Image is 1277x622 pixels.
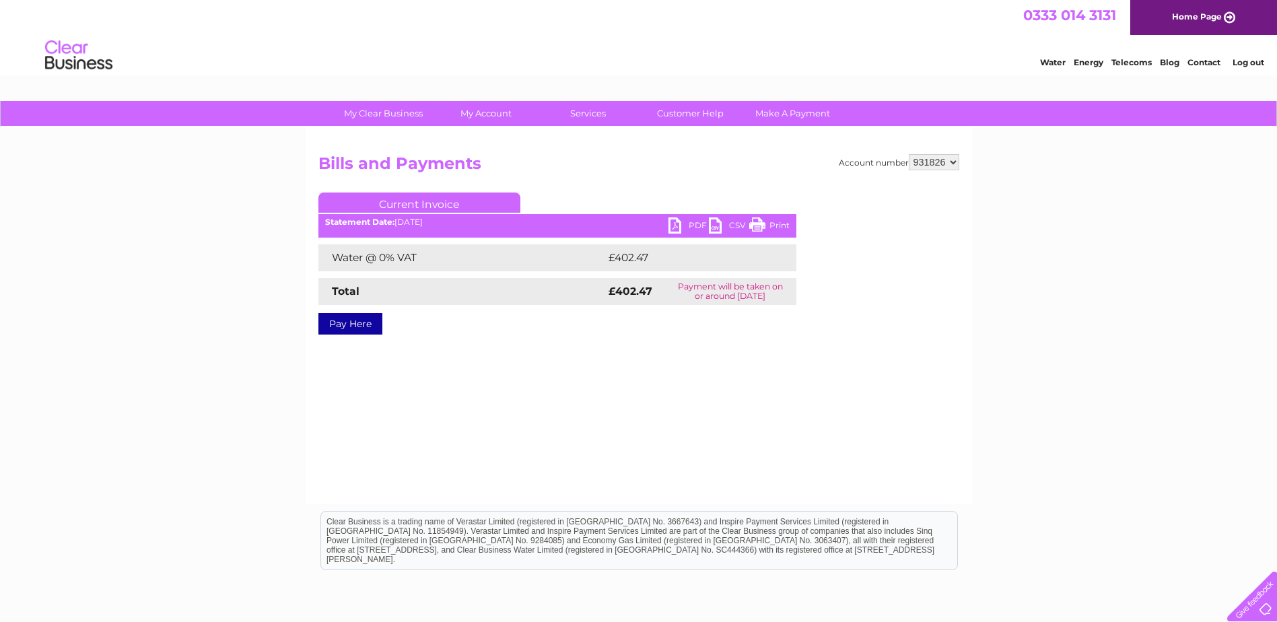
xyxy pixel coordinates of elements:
a: Current Invoice [318,193,520,213]
a: 0333 014 3131 [1023,7,1116,24]
a: My Clear Business [328,101,439,126]
td: Water @ 0% VAT [318,244,605,271]
div: [DATE] [318,217,796,227]
strong: Total [332,285,359,298]
a: Services [532,101,644,126]
b: Statement Date: [325,217,394,227]
a: CSV [709,217,749,237]
h2: Bills and Payments [318,154,959,180]
a: Make A Payment [737,101,848,126]
a: Pay Here [318,313,382,335]
a: Blog [1160,57,1179,67]
a: Log out [1233,57,1264,67]
a: Contact [1187,57,1220,67]
a: Water [1040,57,1066,67]
td: £402.47 [605,244,772,271]
a: PDF [668,217,709,237]
div: Clear Business is a trading name of Verastar Limited (registered in [GEOGRAPHIC_DATA] No. 3667643... [321,7,957,65]
strong: £402.47 [609,285,652,298]
a: Energy [1074,57,1103,67]
td: Payment will be taken on or around [DATE] [664,278,796,305]
a: Customer Help [635,101,746,126]
img: logo.png [44,35,113,76]
a: Telecoms [1111,57,1152,67]
a: Print [749,217,790,237]
div: Account number [839,154,959,170]
a: My Account [430,101,541,126]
